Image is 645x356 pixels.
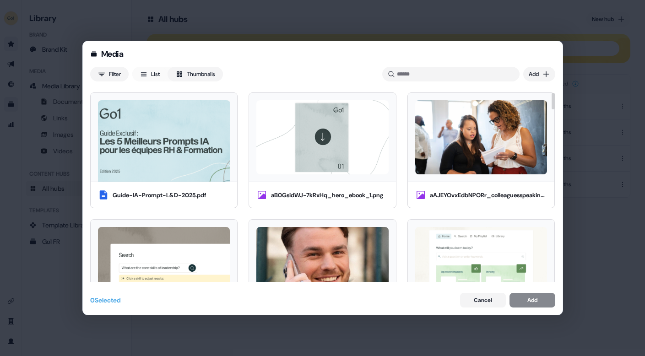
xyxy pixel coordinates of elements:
[132,67,168,81] button: List
[523,67,555,81] button: Add
[90,67,129,81] button: Filter
[98,227,230,301] img: aAJE5uvxEdbNPOSC_searchleadership.png
[249,92,396,208] button: aB0GsidWJ-7kRxHq_hero_ebook_1.pngaB0GsidWJ-7kRxHq_hero_ebook_1.png
[415,100,547,174] img: aAJEYOvxEdbNPORr_colleaguesspeakinginfromofblackboardLarge.jpeg
[415,227,547,301] img: Z_d5qevxEdbNO1Gk_Frame2087328439.png
[249,219,396,335] button: Ilan_(go1).jpeg
[256,227,389,301] img: Ilan_(go1).jpeg
[460,293,506,307] button: Cancel
[271,191,383,200] div: aB0GsidWJ-7kRxHq_hero_ebook_1.png
[90,219,238,335] button: aAJE5uvxEdbNPOSC_searchleadership.png
[113,191,206,200] div: Guide-IA-Prompt-L&D-2025.pdf
[430,191,547,200] div: aAJEYOvxEdbNPORr_colleaguesspeakinginfromofblackboardLarge.jpeg
[101,49,124,59] div: Media
[90,296,121,305] div: 0 Selected
[407,219,555,335] button: Z_d5qevxEdbNO1Gk_Frame2087328439.png
[168,67,223,81] button: Thumbnails
[256,100,389,174] img: aB0GsidWJ-7kRxHq_hero_ebook_1.png
[98,100,230,182] img: Guide-IA-Prompt-L&D-2025.pdf
[90,92,238,208] button: Guide-IA-Prompt-L&D-2025.pdfGuide-IA-Prompt-L&D-2025.pdf
[407,92,555,208] button: aAJEYOvxEdbNPORr_colleaguesspeakinginfromofblackboardLarge.jpegaAJEYOvxEdbNPORr_colleaguesspeakin...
